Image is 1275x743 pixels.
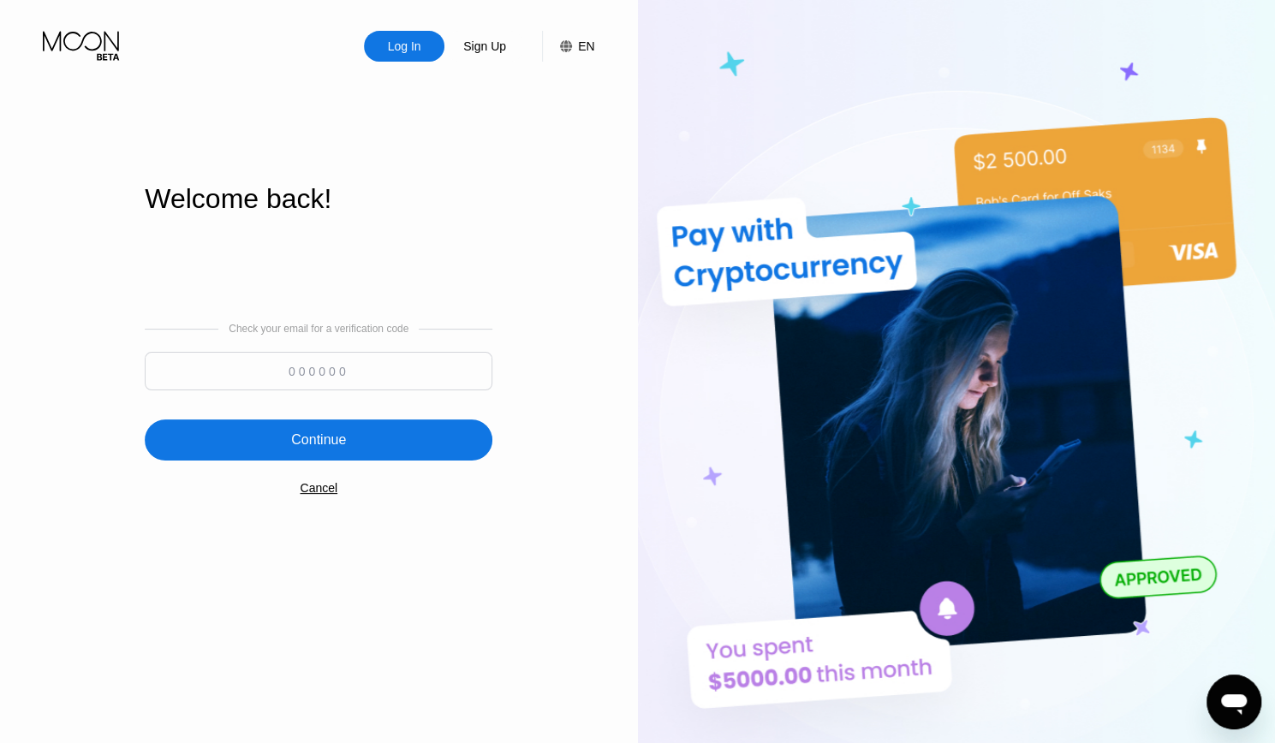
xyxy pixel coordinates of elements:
[1206,675,1261,729] iframe: Button to launch messaging window
[444,31,525,62] div: Sign Up
[462,38,508,55] div: Sign Up
[578,39,594,53] div: EN
[145,352,492,390] input: 000000
[364,31,444,62] div: Log In
[300,481,337,495] div: Cancel
[145,419,492,461] div: Continue
[386,38,423,55] div: Log In
[542,31,594,62] div: EN
[229,323,408,335] div: Check your email for a verification code
[145,183,492,215] div: Welcome back!
[291,431,346,449] div: Continue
